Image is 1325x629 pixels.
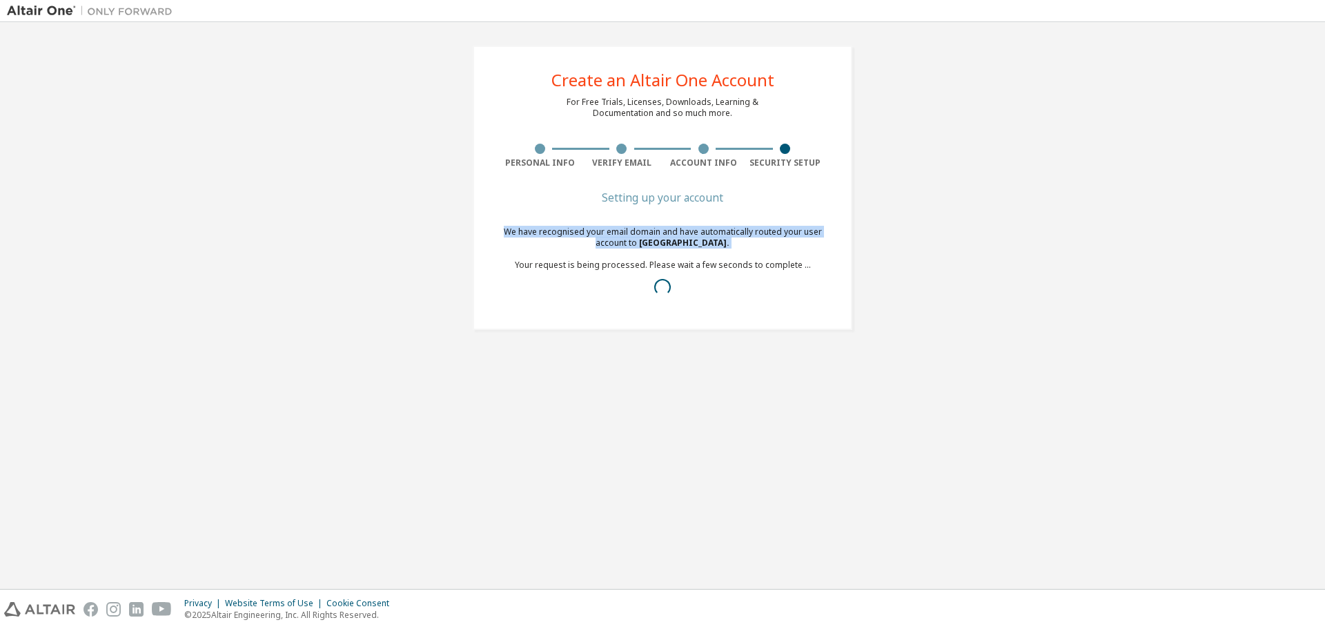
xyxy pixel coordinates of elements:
[184,609,397,621] p: © 2025 Altair Engineering, Inc. All Rights Reserved.
[745,157,827,168] div: Security Setup
[106,602,121,617] img: instagram.svg
[129,602,144,617] img: linkedin.svg
[499,226,826,304] div: We have recognised your email domain and have automatically routed your user account to Your requ...
[84,602,98,617] img: facebook.svg
[326,598,397,609] div: Cookie Consent
[551,72,774,88] div: Create an Altair One Account
[152,602,172,617] img: youtube.svg
[581,157,663,168] div: Verify Email
[639,237,729,249] span: [GEOGRAPHIC_DATA] .
[225,598,326,609] div: Website Terms of Use
[567,97,758,119] div: For Free Trials, Licenses, Downloads, Learning & Documentation and so much more.
[4,602,75,617] img: altair_logo.svg
[7,4,179,18] img: Altair One
[662,157,745,168] div: Account Info
[499,193,826,202] div: Setting up your account
[184,598,225,609] div: Privacy
[499,157,581,168] div: Personal Info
